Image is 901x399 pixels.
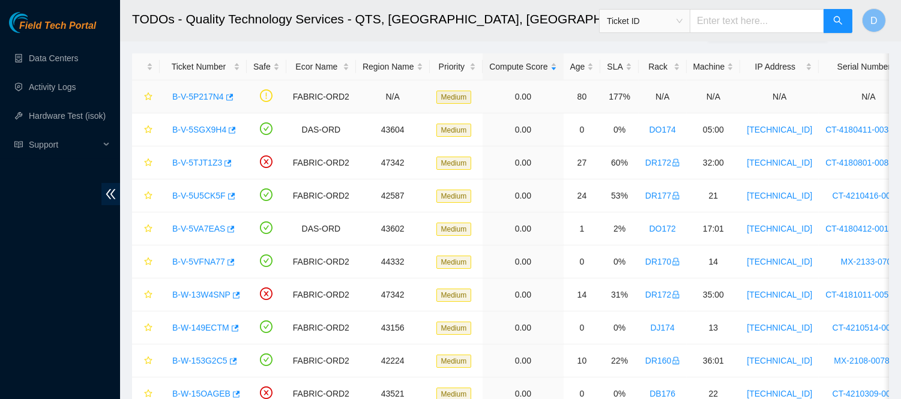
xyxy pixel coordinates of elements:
img: Akamai Technologies [9,12,61,33]
button: star [139,186,153,205]
td: DAS-ORD [286,113,356,146]
a: B-V-5VA7EAS [172,224,225,233]
td: DAS-ORD [286,212,356,245]
span: search [833,16,843,27]
button: star [139,252,153,271]
span: close-circle [260,155,273,168]
td: 32:00 [687,146,741,179]
td: 47342 [356,278,430,311]
span: star [144,158,152,168]
span: star [144,389,152,399]
span: Medium [436,223,472,236]
td: FABRIC-ORD2 [286,278,356,311]
a: Data Centers [29,53,78,63]
a: Activity Logs [29,82,76,92]
td: 2% [600,212,638,245]
td: 22% [600,344,638,377]
a: B-W-15OAGEB [172,389,231,398]
td: N/A [639,80,687,113]
td: 1 [564,212,601,245]
a: MX-2133-0707 [841,257,897,266]
td: 14 [687,245,741,278]
a: DB176 [649,389,675,398]
span: Medium [436,91,472,104]
td: 42587 [356,179,430,212]
a: DR160lock [645,356,680,365]
span: D [870,13,878,28]
td: 0.00 [483,146,563,179]
td: 47342 [356,146,430,179]
td: 13 [687,311,741,344]
a: [TECHNICAL_ID] [747,191,812,200]
td: 43604 [356,113,430,146]
td: 0.00 [483,245,563,278]
td: 177% [600,80,638,113]
a: B-W-149ECTM [172,323,229,332]
span: Medium [436,355,472,368]
td: 05:00 [687,113,741,146]
button: star [139,153,153,172]
td: 0% [600,113,638,146]
span: lock [672,290,680,299]
td: 0 [564,245,601,278]
td: 0.00 [483,278,563,311]
span: lock [672,158,680,167]
span: Medium [436,322,472,335]
a: [TECHNICAL_ID] [747,323,812,332]
td: 27 [564,146,601,179]
a: [TECHNICAL_ID] [747,257,812,266]
td: 0.00 [483,179,563,212]
span: Support [29,133,100,157]
span: star [144,323,152,333]
td: 36:01 [687,344,741,377]
span: check-circle [260,122,273,135]
button: star [139,120,153,139]
span: Medium [436,157,472,170]
button: D [862,8,886,32]
td: 44332 [356,245,430,278]
td: 14 [564,278,601,311]
span: check-circle [260,320,273,333]
a: B-W-153G2C5 [172,356,228,365]
td: 53% [600,179,638,212]
span: check-circle [260,188,273,201]
span: double-left [101,183,120,205]
button: star [139,351,153,370]
td: 43156 [356,311,430,344]
a: B-V-5U5CK5F [172,191,226,200]
td: 0 [564,311,601,344]
span: check-circle [260,254,273,267]
span: Field Tech Portal [19,20,96,32]
td: 0.00 [483,113,563,146]
td: N/A [740,80,819,113]
span: close-circle [260,386,273,399]
a: [TECHNICAL_ID] [747,158,812,167]
td: 0.00 [483,344,563,377]
a: DR170lock [645,257,680,266]
a: [TECHNICAL_ID] [747,224,812,233]
td: FABRIC-ORD2 [286,80,356,113]
span: star [144,92,152,102]
td: FABRIC-ORD2 [286,245,356,278]
td: 0% [600,311,638,344]
a: Hardware Test (isok) [29,111,106,121]
span: star [144,224,152,234]
td: 10 [564,344,601,377]
td: 0% [600,245,638,278]
span: Medium [436,256,472,269]
td: 35:00 [687,278,741,311]
span: close-circle [260,287,273,300]
a: B-V-5SGX9H4 [172,125,226,134]
td: FABRIC-ORD2 [286,344,356,377]
td: 21 [687,179,741,212]
td: 24 [564,179,601,212]
td: 0 [564,113,601,146]
button: search [824,9,852,33]
span: exclamation-circle [260,89,273,102]
a: DJ174 [650,323,674,332]
a: B-V-5VFNA77 [172,257,225,266]
span: lock [672,191,680,200]
a: Akamai TechnologiesField Tech Portal [9,22,96,37]
input: Enter text here... [690,9,824,33]
td: 42224 [356,344,430,377]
